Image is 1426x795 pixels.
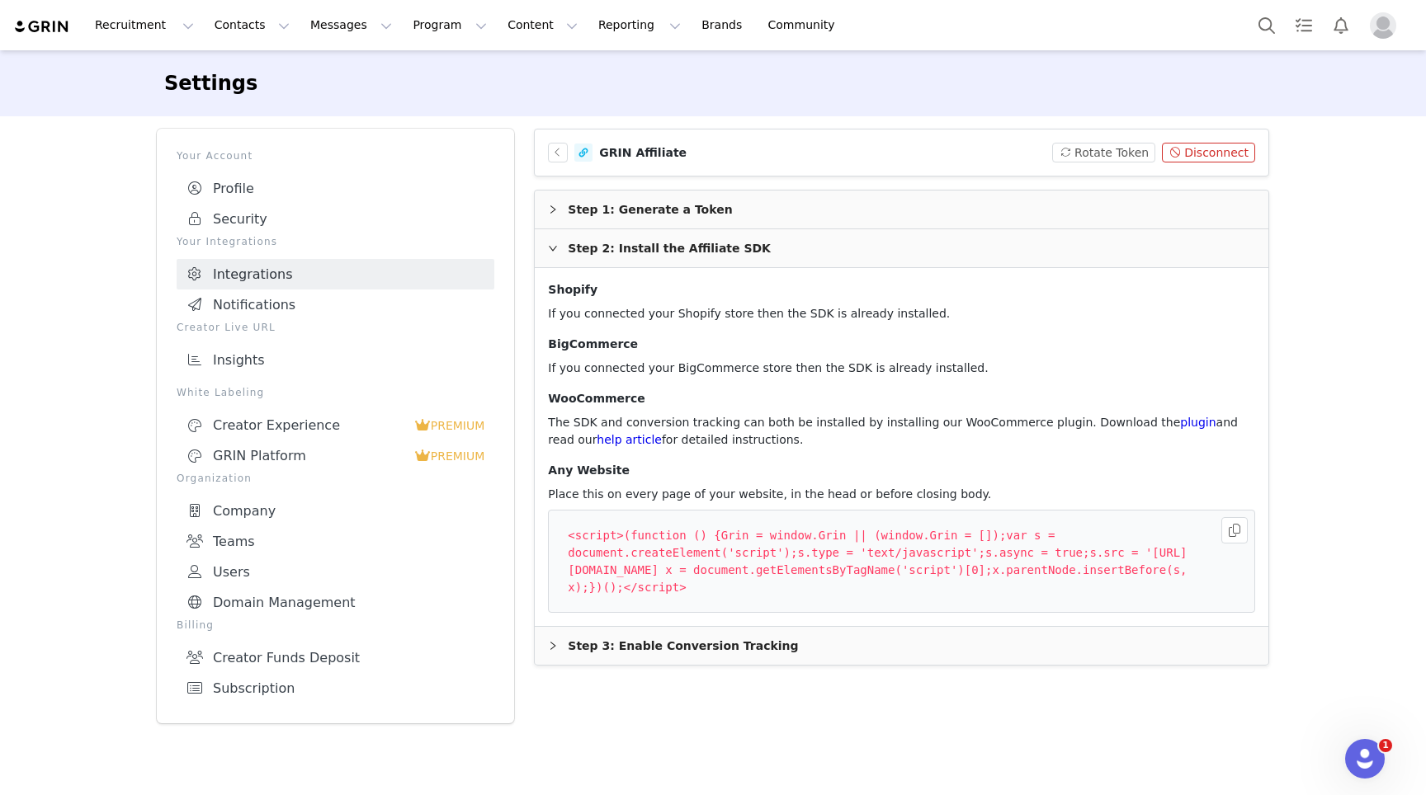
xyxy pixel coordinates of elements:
img: Affiliate Integration logo [574,143,593,162]
p: Place this on every page of your website, in the head or before closing body. [548,486,1255,503]
a: GRIN Platform PREMIUM [177,440,494,471]
p: If you connected your BigCommerce store then the SDK is already installed. [548,360,1255,377]
code: <script>(function () {Grin = window.Grin || (window.Grin = []);var s = document.createElement('sc... [562,524,1211,599]
p: Organization [177,471,494,486]
span: PREMIUM [431,449,485,463]
a: Company [177,496,494,526]
span: GRIN Affiliate [599,144,687,162]
a: Creator Funds Deposit [177,642,494,673]
a: Subscription [177,673,494,703]
p: Billing [177,618,494,633]
i: icon: right [548,243,558,253]
button: Reporting [588,7,691,44]
button: Search [1249,7,1285,44]
img: placeholder-profile.jpg [1370,12,1396,39]
a: Insights [177,345,494,375]
a: Domain Management [177,587,494,618]
button: Profile [1360,12,1413,39]
h4: Shopify [548,281,1255,299]
p: Creator Live URL [177,320,494,335]
a: Security [177,204,494,234]
span: PREMIUM [431,419,485,432]
button: Program [403,7,497,44]
div: Step 2: Install the Affiliate SDK [535,229,1268,267]
span: 1 [1379,739,1392,752]
img: grin logo [13,19,71,35]
button: Recruitment [85,7,204,44]
button: Disconnect [1162,143,1255,162]
p: White Labeling [177,385,494,400]
p: Your Integrations [177,234,494,249]
p: The SDK and conversion tracking can both be installed by installing our WooCommerce plugin. Downl... [548,414,1255,449]
p: If you connected your Shopify store then the SDK is already installed. [548,305,1255,322]
button: Content [498,7,588,44]
a: Creator Experience PREMIUM [177,410,494,440]
a: Teams [177,526,494,557]
div: Creator Experience [187,417,414,434]
button: Notifications [1323,7,1359,44]
a: help article [597,433,662,446]
div: Step 3: Enable Conversion Tracking [535,627,1268,665]
h4: BigCommerce [548,336,1255,353]
a: Community [758,7,852,44]
button: Contacts [205,7,300,44]
a: Tasks [1286,7,1322,44]
div: GRIN Platform [187,448,414,464]
a: plugin [1180,416,1216,429]
a: Profile [177,173,494,204]
a: Users [177,557,494,587]
div: Step 1: Generate a Token [535,191,1268,228]
i: icon: right [548,641,558,651]
i: icon: right [548,205,558,214]
a: Brands [692,7,757,44]
a: Integrations [177,259,494,289]
button: Rotate Token [1052,143,1155,162]
h4: Any Website [548,462,1255,479]
p: Your Account [177,148,494,163]
iframe: Intercom live chat [1345,739,1385,779]
h4: WooCommerce [548,390,1255,407]
a: Notifications [177,289,494,320]
button: Messages [300,7,402,44]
